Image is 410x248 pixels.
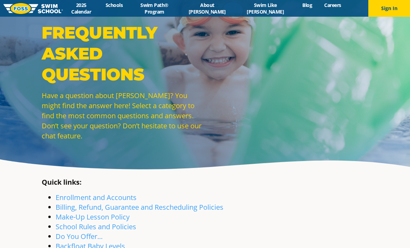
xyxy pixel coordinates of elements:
[56,222,136,231] a: School Rules and Policies
[56,232,103,241] a: Do You Offer…
[42,22,202,85] p: Frequently Asked Questions
[42,90,202,141] p: Have a question about [PERSON_NAME]? You might find the answer here! Select a category to find th...
[42,177,82,187] strong: Quick links:
[235,2,296,15] a: Swim Like [PERSON_NAME]
[99,2,129,8] a: Schools
[180,2,234,15] a: About [PERSON_NAME]
[3,3,63,14] img: FOSS Swim School Logo
[56,212,130,222] a: Make-Up Lesson Policy
[56,193,137,202] a: Enrollment and Accounts
[56,202,223,212] a: Billing, Refund, Guarantee and Rescheduling Policies
[318,2,347,8] a: Careers
[296,2,318,8] a: Blog
[63,2,99,15] a: 2025 Calendar
[129,2,180,15] a: Swim Path® Program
